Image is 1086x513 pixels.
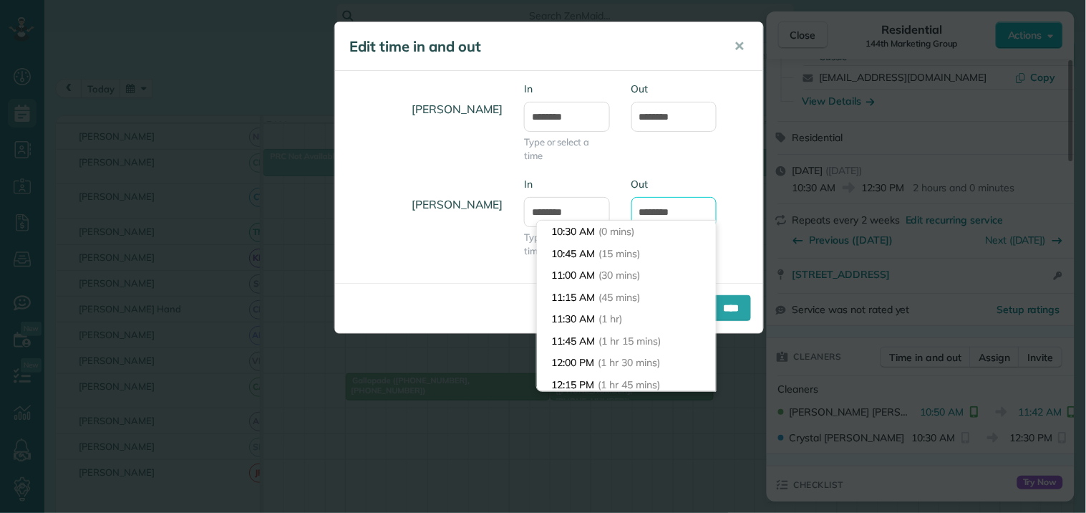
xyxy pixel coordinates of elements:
label: In [524,82,610,96]
label: In [524,177,610,191]
span: (1 hr 45 mins) [598,378,659,391]
label: Out [631,82,717,96]
li: 11:00 AM [537,264,716,287]
span: (1 hr 15 mins) [598,335,660,347]
h4: [PERSON_NAME] [346,184,503,225]
h4: [PERSON_NAME] [346,89,503,130]
li: 11:45 AM [537,330,716,353]
span: (30 mins) [598,269,640,282]
span: (45 mins) [598,291,640,304]
span: Type or select a time [524,135,610,163]
li: 12:00 PM [537,352,716,374]
li: 12:15 PM [537,374,716,396]
li: 10:45 AM [537,243,716,265]
li: 10:30 AM [537,221,716,243]
span: Type or select a time [524,231,610,258]
span: ✕ [734,38,745,54]
span: (0 mins) [598,225,634,238]
span: (15 mins) [598,247,640,260]
li: 11:15 AM [537,287,716,309]
li: 11:30 AM [537,308,716,330]
span: (1 hr) [598,312,622,325]
span: (1 hr 30 mins) [598,356,659,369]
label: Out [631,177,717,191]
h5: Edit time in and out [349,37,714,57]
